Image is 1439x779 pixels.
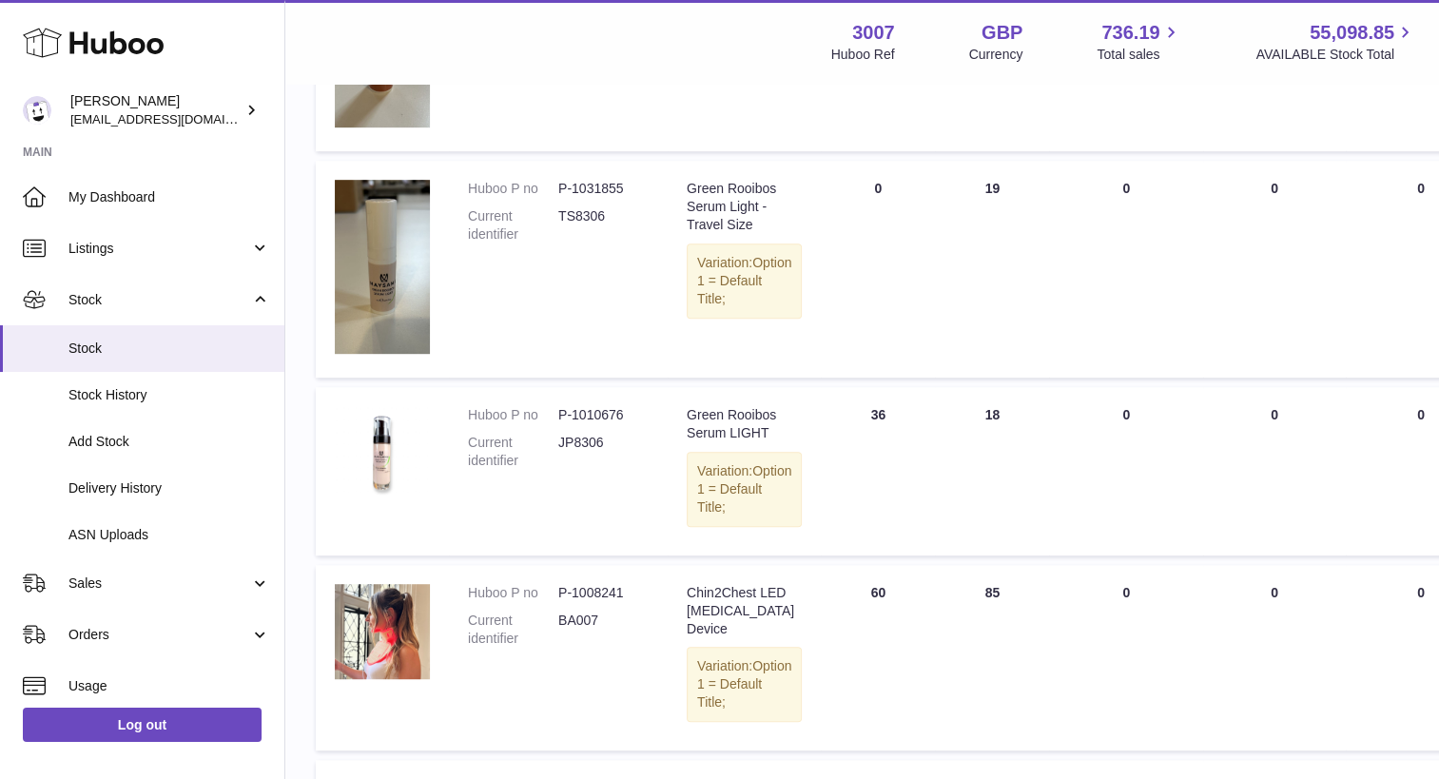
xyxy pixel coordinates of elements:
[697,658,791,710] span: Option 1 = Default Title;
[68,291,250,309] span: Stock
[23,708,262,742] a: Log out
[687,243,802,319] div: Variation:
[687,647,802,722] div: Variation:
[1203,565,1346,750] td: 0
[68,626,250,644] span: Orders
[935,565,1049,750] td: 85
[558,406,649,424] dd: P-1010676
[558,180,649,198] dd: P-1031855
[468,180,558,198] dt: Huboo P no
[1049,387,1203,555] td: 0
[687,584,802,638] div: Chin2Chest LED [MEDICAL_DATA] Device
[821,565,935,750] td: 60
[687,406,802,442] div: Green Rooibos Serum LIGHT
[558,612,649,648] dd: BA007
[935,387,1049,555] td: 18
[468,612,558,648] dt: Current identifier
[68,433,270,451] span: Add Stock
[687,180,802,234] div: Green Rooibos Serum Light - Travel Size
[68,188,270,206] span: My Dashboard
[821,387,935,555] td: 36
[70,92,242,128] div: [PERSON_NAME]
[935,161,1049,378] td: 19
[468,584,558,602] dt: Huboo P no
[969,46,1023,64] div: Currency
[697,463,791,515] span: Option 1 = Default Title;
[68,479,270,497] span: Delivery History
[70,111,280,127] span: [EMAIL_ADDRESS][DOMAIN_NAME]
[831,46,895,64] div: Huboo Ref
[68,386,270,404] span: Stock History
[468,406,558,424] dt: Huboo P no
[558,434,649,470] dd: JP8306
[335,406,430,501] img: product image
[558,207,649,243] dd: TS8306
[1097,46,1181,64] span: Total sales
[1101,20,1159,46] span: 736.19
[1417,585,1425,600] span: 0
[1049,161,1203,378] td: 0
[1255,20,1416,64] a: 55,098.85 AVAILABLE Stock Total
[1310,20,1394,46] span: 55,098.85
[68,677,270,695] span: Usage
[23,96,51,125] img: bevmay@maysama.com
[68,240,250,258] span: Listings
[852,20,895,46] strong: 3007
[1417,407,1425,422] span: 0
[468,207,558,243] dt: Current identifier
[687,452,802,527] div: Variation:
[982,20,1022,46] strong: GBP
[1097,20,1181,64] a: 736.19 Total sales
[1049,565,1203,750] td: 0
[697,255,791,306] span: Option 1 = Default Title;
[68,526,270,544] span: ASN Uploads
[68,340,270,358] span: Stock
[1255,46,1416,64] span: AVAILABLE Stock Total
[1203,161,1346,378] td: 0
[1417,181,1425,196] span: 0
[1203,387,1346,555] td: 0
[335,584,430,679] img: product image
[68,575,250,593] span: Sales
[558,584,649,602] dd: P-1008241
[821,161,935,378] td: 0
[468,434,558,470] dt: Current identifier
[335,180,430,354] img: product image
